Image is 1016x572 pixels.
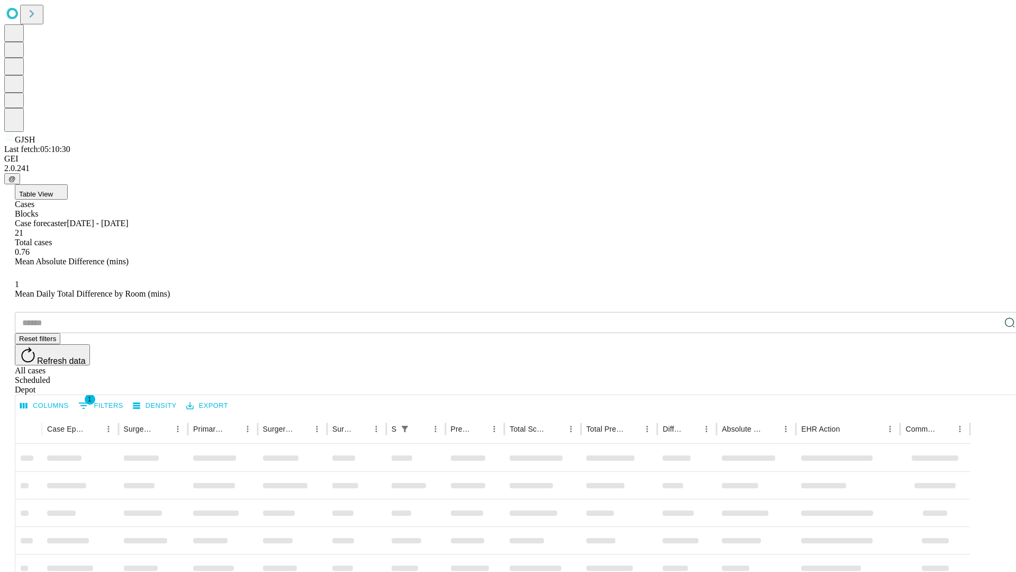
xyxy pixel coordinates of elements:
div: EHR Action [801,425,840,433]
button: Sort [295,422,310,436]
div: Surgery Date [332,425,353,433]
button: Sort [938,422,952,436]
button: Sort [549,422,564,436]
button: Menu [487,422,502,436]
button: @ [4,173,20,184]
button: Sort [472,422,487,436]
button: Menu [883,422,897,436]
div: Comments [905,425,936,433]
button: Menu [240,422,255,436]
span: [DATE] - [DATE] [67,219,128,228]
button: Menu [369,422,384,436]
button: Show filters [397,422,412,436]
button: Sort [86,422,101,436]
div: Surgery Name [263,425,294,433]
div: Scheduled In Room Duration [392,425,396,433]
span: Reset filters [19,335,56,343]
button: Sort [413,422,428,436]
div: Total Predicted Duration [586,425,624,433]
button: Menu [170,422,185,436]
div: GEI [4,154,1012,164]
span: Mean Daily Total Difference by Room (mins) [15,289,170,298]
button: Menu [699,422,714,436]
span: Case forecaster [15,219,67,228]
div: 2.0.241 [4,164,1012,173]
div: Difference [663,425,683,433]
div: Total Scheduled Duration [510,425,548,433]
button: Menu [778,422,793,436]
button: Sort [684,422,699,436]
button: Sort [156,422,170,436]
span: @ [8,175,16,183]
button: Show filters [76,397,126,414]
button: Select columns [17,398,71,414]
div: 1 active filter [397,422,412,436]
div: Surgeon Name [124,425,155,433]
span: 0.76 [15,247,30,256]
div: Predicted In Room Duration [451,425,471,433]
button: Sort [625,422,640,436]
button: Reset filters [15,333,60,344]
div: Primary Service [193,425,224,433]
button: Density [130,398,179,414]
button: Menu [640,422,655,436]
button: Sort [764,422,778,436]
span: Mean Absolute Difference (mins) [15,257,129,266]
button: Sort [225,422,240,436]
div: Case Epic Id [47,425,85,433]
button: Export [184,398,231,414]
span: Last fetch: 05:10:30 [4,145,70,154]
button: Menu [952,422,967,436]
span: Table View [19,190,53,198]
button: Refresh data [15,344,90,365]
span: 1 [15,280,19,289]
button: Menu [564,422,578,436]
button: Menu [310,422,324,436]
div: Absolute Difference [722,425,763,433]
button: Menu [101,422,116,436]
button: Sort [354,422,369,436]
span: 21 [15,228,23,237]
span: GJSH [15,135,35,144]
span: Total cases [15,238,52,247]
button: Menu [428,422,443,436]
span: 1 [85,394,95,405]
span: Refresh data [37,356,86,365]
button: Sort [841,422,856,436]
button: Table View [15,184,68,200]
